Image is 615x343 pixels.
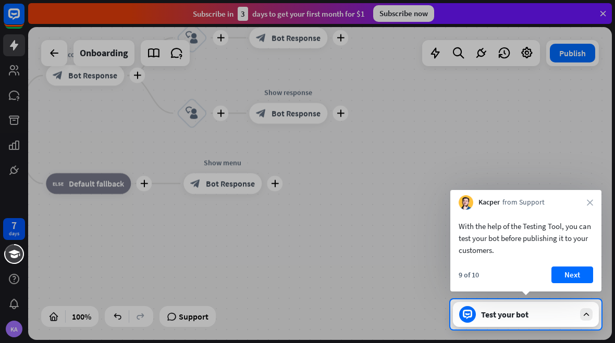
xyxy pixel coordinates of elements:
span: from Support [502,197,545,208]
div: With the help of the Testing Tool, you can test your bot before publishing it to your customers. [459,220,593,256]
button: Next [551,266,593,283]
span: Kacper [478,197,500,208]
div: Test your bot [481,309,575,320]
div: 9 of 10 [459,270,479,280]
i: close [587,199,593,206]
